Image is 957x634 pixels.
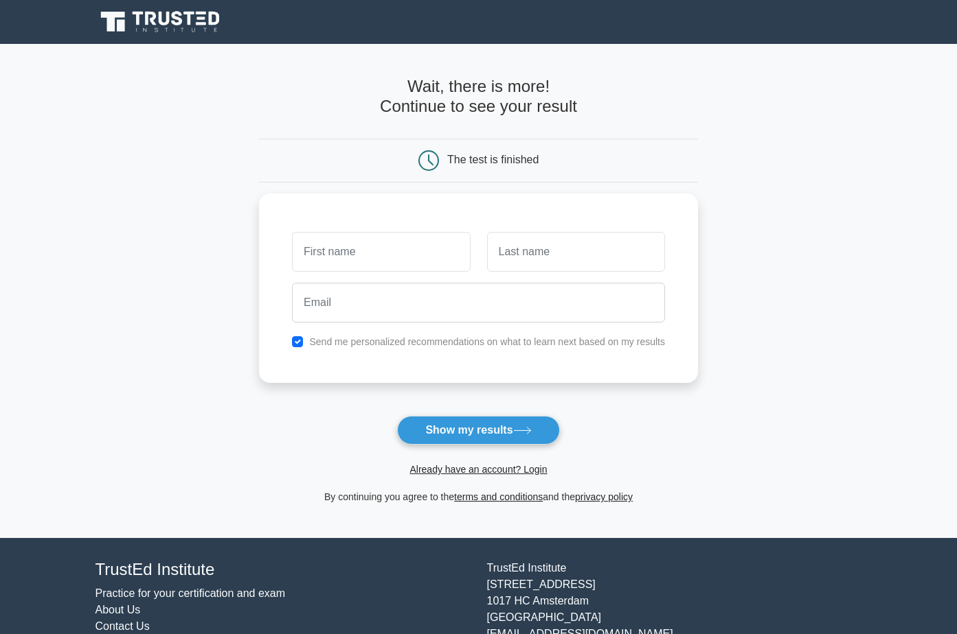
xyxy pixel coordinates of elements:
[292,283,665,322] input: Email
[251,489,706,505] div: By continuing you agree to the and the
[409,464,547,475] a: Already have an account? Login
[292,232,470,272] input: First name
[95,620,150,632] a: Contact Us
[454,491,543,502] a: terms and conditions
[487,232,665,272] input: Last name
[575,491,633,502] a: privacy policy
[397,416,559,445] button: Show my results
[309,336,665,347] label: Send me personalized recommendations on what to learn next based on my results
[259,77,698,117] h4: Wait, there is more! Continue to see your result
[95,560,471,580] h4: TrustEd Institute
[95,587,286,599] a: Practice for your certification and exam
[447,154,539,165] div: The test is finished
[95,604,141,615] a: About Us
